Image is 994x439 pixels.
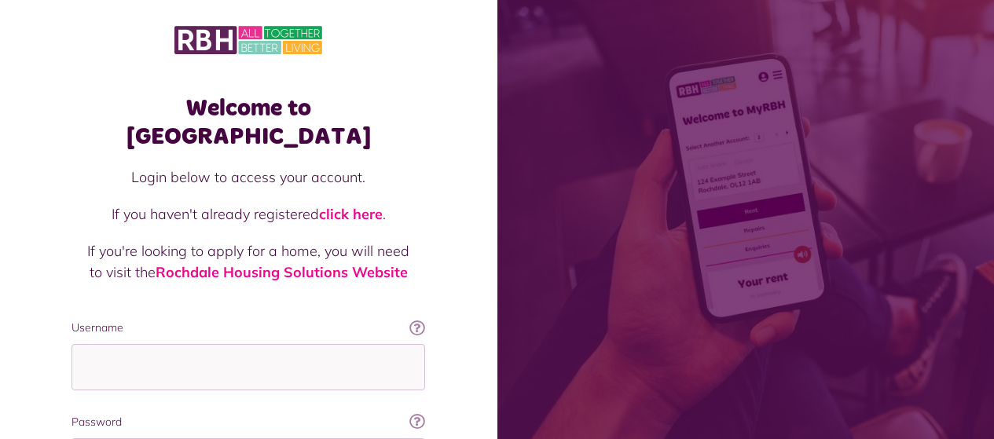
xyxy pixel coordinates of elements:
[87,203,409,225] p: If you haven't already registered .
[87,240,409,283] p: If you're looking to apply for a home, you will need to visit the
[319,205,383,223] a: click here
[72,414,425,430] label: Password
[156,263,408,281] a: Rochdale Housing Solutions Website
[174,24,322,57] img: MyRBH
[72,320,425,336] label: Username
[87,166,409,188] p: Login below to access your account.
[72,94,425,151] h1: Welcome to [GEOGRAPHIC_DATA]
